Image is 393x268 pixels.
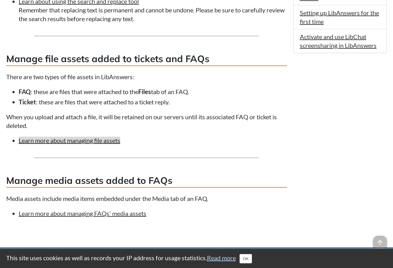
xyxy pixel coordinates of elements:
[300,9,379,25] a: Setting up LibAnswers for the first time
[207,254,236,261] a: Read more
[6,72,287,81] p: There are two types of file assets in LibAnswers:
[6,52,287,66] h3: Manage file assets added to tickets and FAQs
[19,98,287,106] li: : these are files that were attached to a ticket reply.
[138,88,151,95] strong: Files
[373,236,387,244] a: arrow_upward
[300,33,377,49] a: Activate and use LibChat screensharing in LibAnswers
[19,210,146,217] a: Learn more about managing FAQs' media assets
[6,174,287,188] h3: Manage media assets added to FAQs
[19,98,36,106] strong: Ticket
[240,254,252,263] button: Close
[19,87,287,96] li: : these are files that were attached to the tab of an FAQ.
[19,88,31,95] strong: FAQ
[19,137,120,144] a: Learn more about managing file assets
[6,112,287,130] p: When you upload and attach a file, it will be retained on our servers until its associated FAQ or...
[6,194,287,203] p: Media assets include media items embedded under the Media tab of an FAQ.
[373,236,387,249] span: arrow_upward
